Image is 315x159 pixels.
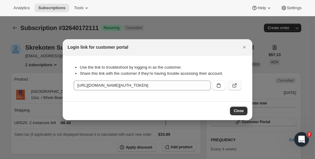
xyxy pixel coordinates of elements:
[277,4,305,12] button: Settings
[240,43,249,51] button: Close
[258,6,266,10] span: Help
[294,132,309,147] iframe: Intercom live chat
[248,4,276,12] button: Help
[10,4,33,12] button: Analytics
[74,6,83,10] span: Tools
[70,4,93,12] button: Tools
[80,70,241,77] li: Share this link with the customer if they’re having trouble accessing their account.
[234,108,244,113] span: Close
[38,6,65,10] span: Subscriptions
[35,4,69,12] button: Subscriptions
[230,107,247,115] button: Close
[68,44,128,50] h2: Login link for customer portal
[13,6,30,10] span: Analytics
[80,64,241,70] li: Use the link to troubleshoot by logging in as the customer.
[287,6,302,10] span: Settings
[307,132,312,137] span: 2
